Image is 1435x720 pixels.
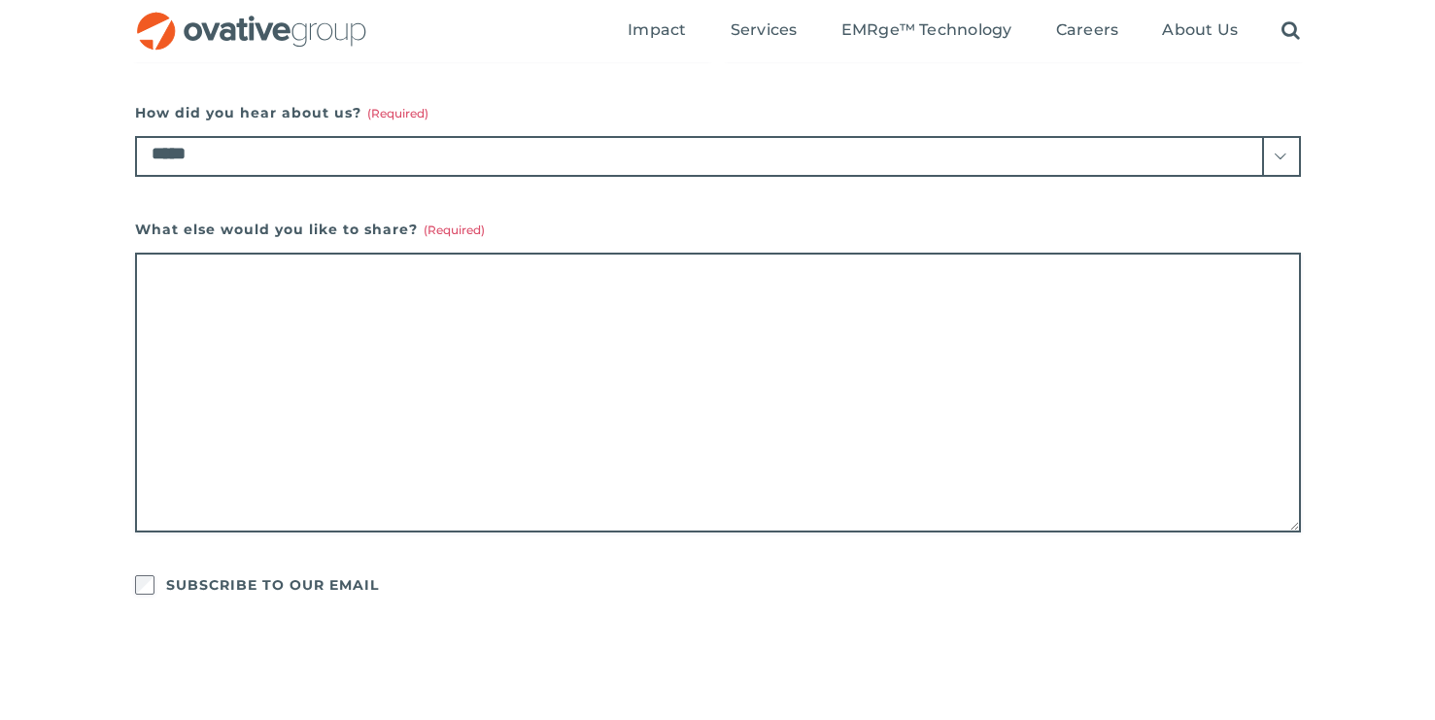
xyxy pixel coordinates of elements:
a: EMRge™ Technology [841,20,1012,42]
span: Careers [1056,20,1119,40]
a: About Us [1162,20,1238,42]
a: Search [1281,20,1300,42]
a: Careers [1056,20,1119,42]
span: Impact [628,20,686,40]
span: About Us [1162,20,1238,40]
label: SUBSCRIBE TO OUR EMAIL [166,571,379,599]
span: Services [731,20,798,40]
iframe: reCAPTCHA [135,637,430,713]
a: Services [731,20,798,42]
a: OG_Full_horizontal_RGB [135,10,368,28]
label: How did you hear about us? [135,99,1301,126]
span: EMRge™ Technology [841,20,1012,40]
label: What else would you like to share? [135,216,1301,243]
span: (Required) [424,223,485,237]
span: (Required) [367,106,428,120]
a: Impact [628,20,686,42]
